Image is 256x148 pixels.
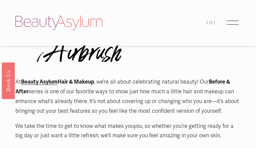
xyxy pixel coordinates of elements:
[209,19,214,26] span: 0
[15,15,102,30] img: Beauty Asylum | Bridal Hair &amp; Makeup Charlotte &amp; Atlanta
[206,18,216,27] a: (0)
[2,62,15,99] a: Book Us
[21,79,58,85] a: Beauty Asylum
[206,19,209,26] span: (
[58,79,94,85] strong: Hair & Makeup
[134,123,142,130] em: you
[15,121,241,141] p: We take the time to get to know what makes you , so whether you’re getting ready for a big day or...
[15,77,241,116] p: At , we’re all about celebrating natural beauty! Our series is one of our favorite ways to show j...
[214,19,216,26] span: )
